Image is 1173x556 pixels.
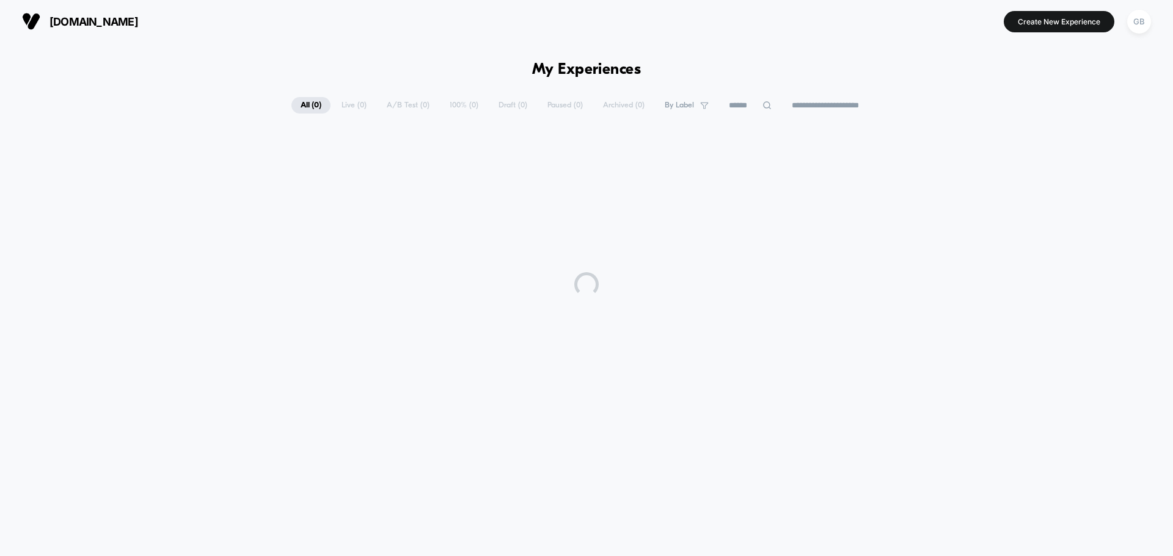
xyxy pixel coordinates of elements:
button: Create New Experience [1004,11,1114,32]
button: [DOMAIN_NAME] [18,12,142,31]
span: By Label [665,101,694,110]
img: Visually logo [22,12,40,31]
span: [DOMAIN_NAME] [49,15,138,28]
div: GB [1127,10,1151,34]
h1: My Experiences [532,61,641,79]
span: All ( 0 ) [291,97,331,114]
button: GB [1124,9,1155,34]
